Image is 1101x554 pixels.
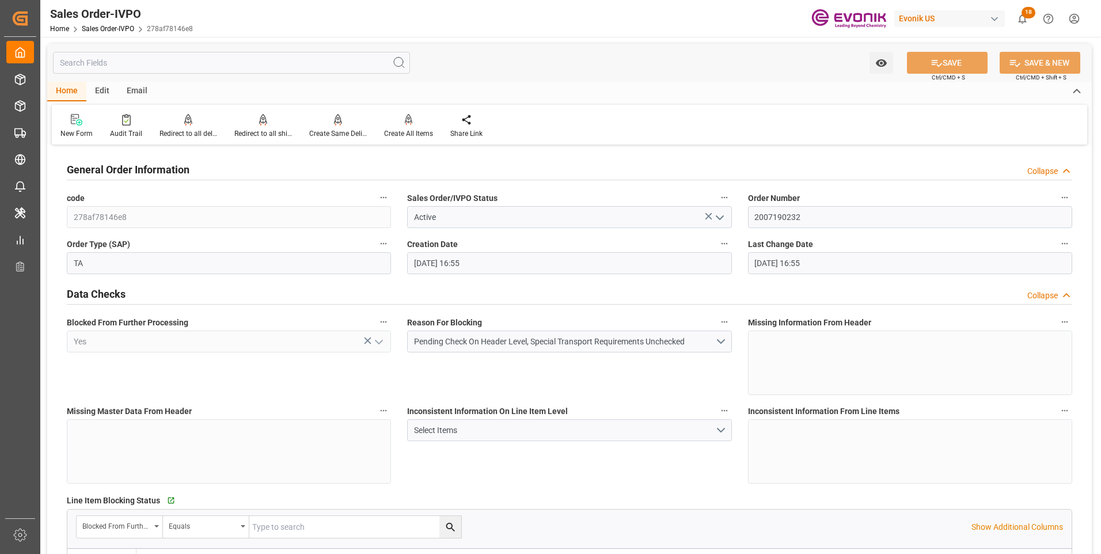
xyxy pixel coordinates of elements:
[163,516,249,538] button: open menu
[748,238,813,251] span: Last Change Date
[439,516,461,538] button: search button
[53,52,410,74] input: Search Fields
[376,236,391,251] button: Order Type (SAP)
[407,405,568,418] span: Inconsistent Information On Line Item Level
[234,128,292,139] div: Redirect to all shipments
[450,128,483,139] div: Share Link
[1057,190,1072,205] button: Order Number
[47,82,86,101] div: Home
[1057,236,1072,251] button: Last Change Date
[748,405,899,418] span: Inconsistent Information From Line Items
[50,25,69,33] a: Home
[169,518,237,532] div: Equals
[748,252,1072,274] input: DD.MM.YYYY HH:MM
[110,128,142,139] div: Audit Trail
[894,7,1009,29] button: Evonik US
[407,238,458,251] span: Creation Date
[67,192,85,204] span: code
[870,52,893,74] button: open menu
[1057,403,1072,418] button: Inconsistent Information From Line Items
[717,236,732,251] button: Creation Date
[748,192,800,204] span: Order Number
[717,190,732,205] button: Sales Order/IVPO Status
[1035,6,1061,32] button: Help Center
[82,25,134,33] a: Sales Order-IVPO
[67,162,189,177] h2: General Order Information
[1027,290,1058,302] div: Collapse
[370,333,387,351] button: open menu
[811,9,886,29] img: Evonik-brand-mark-Deep-Purple-RGB.jpeg_1700498283.jpeg
[414,424,715,437] div: Select Items
[1000,52,1080,74] button: SAVE & NEW
[67,286,126,302] h2: Data Checks
[971,521,1063,533] p: Show Additional Columns
[249,516,461,538] input: Type to search
[710,208,727,226] button: open menu
[907,52,988,74] button: SAVE
[82,518,150,532] div: Blocked From Further Processing
[86,82,118,101] div: Edit
[932,73,965,82] span: Ctrl/CMD + S
[717,403,732,418] button: Inconsistent Information On Line Item Level
[67,238,130,251] span: Order Type (SAP)
[384,128,433,139] div: Create All Items
[160,128,217,139] div: Redirect to all deliveries
[376,403,391,418] button: Missing Master Data From Header
[309,128,367,139] div: Create Same Delivery Date
[748,317,871,329] span: Missing Information From Header
[50,5,193,22] div: Sales Order-IVPO
[67,405,192,418] span: Missing Master Data From Header
[407,192,498,204] span: Sales Order/IVPO Status
[376,190,391,205] button: code
[1022,7,1035,18] span: 18
[60,128,93,139] div: New Form
[407,317,482,329] span: Reason For Blocking
[1009,6,1035,32] button: show 18 new notifications
[407,252,731,274] input: DD.MM.YYYY HH:MM
[376,314,391,329] button: Blocked From Further Processing
[717,314,732,329] button: Reason For Blocking
[77,516,163,538] button: open menu
[894,10,1005,27] div: Evonik US
[67,317,188,329] span: Blocked From Further Processing
[1057,314,1072,329] button: Missing Information From Header
[414,336,715,348] div: Pending Check On Header Level, Special Transport Requirements Unchecked
[1027,165,1058,177] div: Collapse
[407,331,731,352] button: open menu
[1016,73,1066,82] span: Ctrl/CMD + Shift + S
[118,82,156,101] div: Email
[407,419,731,441] button: open menu
[67,495,160,507] span: Line Item Blocking Status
